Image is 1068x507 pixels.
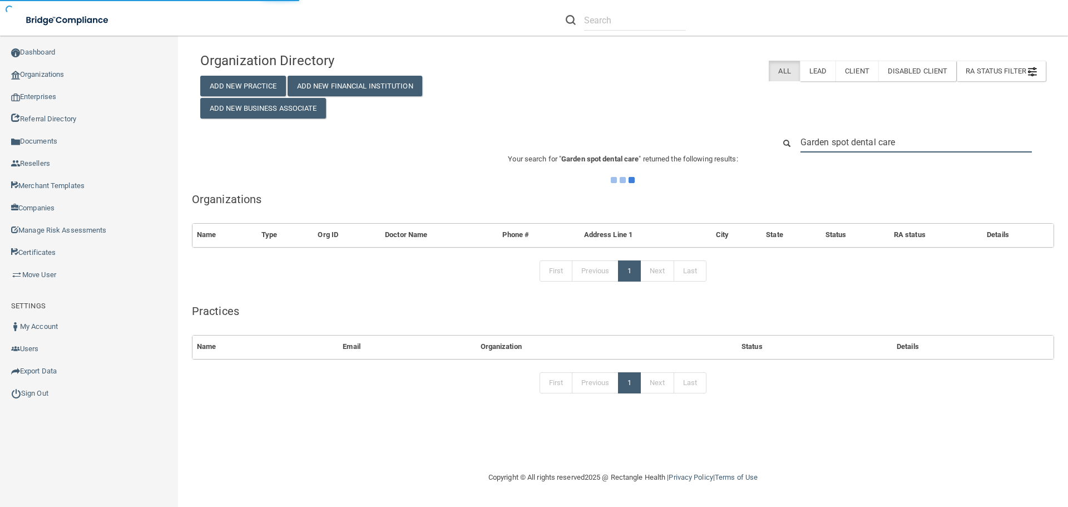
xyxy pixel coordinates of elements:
a: Last [674,260,706,282]
label: Lead [800,61,835,81]
th: City [711,224,762,247]
button: Add New Practice [200,76,286,96]
span: RA Status Filter [966,67,1037,75]
th: State [762,224,821,247]
a: Previous [572,260,619,282]
img: briefcase.64adab9b.png [11,269,22,280]
th: Details [982,224,1054,247]
th: Email [338,336,476,358]
h5: Organizations [192,193,1054,205]
h4: Organization Directory [200,53,471,68]
a: First [540,372,573,393]
img: enterprise.0d942306.png [11,93,20,101]
img: icon-documents.8dae5593.png [11,137,20,146]
h5: Practices [192,305,1054,317]
label: All [769,61,799,81]
img: ic_power_dark.7ecde6b1.png [11,388,21,398]
a: Terms of Use [715,473,758,481]
th: RA status [889,224,982,247]
iframe: Drift Widget Chat Controller [876,428,1055,472]
th: Status [821,224,889,247]
th: Name [192,224,257,247]
button: Add New Financial Institution [288,76,422,96]
img: icon-users.e205127d.png [11,344,20,353]
button: Add New Business Associate [200,98,326,119]
span: Garden spot dental care [561,155,639,163]
label: Disabled Client [878,61,957,81]
img: icon-filter@2x.21656d0b.png [1028,67,1037,76]
a: First [540,260,573,282]
label: Client [835,61,878,81]
img: ic_dashboard_dark.d01f4a41.png [11,48,20,57]
div: Copyright © All rights reserved 2025 @ Rectangle Health | | [420,460,826,495]
th: Type [257,224,314,247]
th: Org ID [313,224,380,247]
img: ic_user_dark.df1a06c3.png [11,322,20,331]
th: Organization [476,336,737,358]
img: ic_reseller.de258add.png [11,159,20,168]
a: Next [640,260,674,282]
img: bridge_compliance_login_screen.278c3ca4.svg [17,9,119,32]
a: 1 [618,260,641,282]
a: Previous [572,372,619,393]
th: Address Line 1 [580,224,711,247]
img: icon-export.b9366987.png [11,367,20,376]
th: Doctor Name [380,224,498,247]
th: Name [192,336,338,358]
label: SETTINGS [11,299,46,313]
th: Details [892,336,1054,358]
p: Your search for " " returned the following results: [192,152,1054,166]
img: ajax-loader.4d491dd7.gif [611,177,635,183]
img: ic-search.3b580494.png [566,15,576,25]
a: Last [674,372,706,393]
a: 1 [618,372,641,393]
input: Search [800,132,1032,152]
th: Phone # [498,224,579,247]
img: organization-icon.f8decf85.png [11,71,20,80]
a: Privacy Policy [669,473,713,481]
a: Next [640,372,674,393]
th: Status [737,336,892,358]
input: Search [584,10,686,31]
